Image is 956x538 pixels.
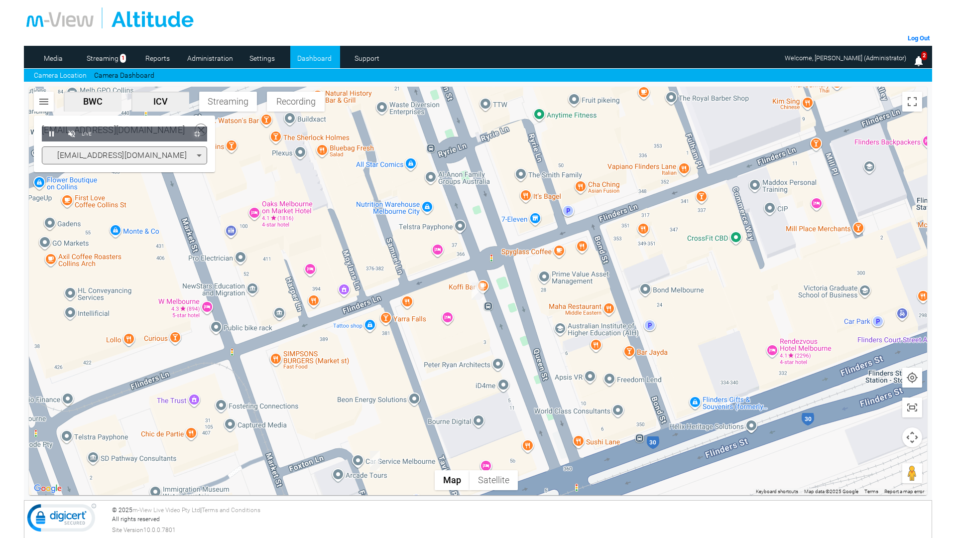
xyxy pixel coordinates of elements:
[27,503,97,537] img: DigiCert Secured Site Seal
[34,92,54,112] button: Search
[135,96,185,107] span: ICV
[864,489,878,494] a: Terms (opens in new tab)
[112,526,929,535] div: Site Version
[31,482,64,495] a: Open this area in Google Maps (opens a new window)
[131,92,189,112] button: ICV
[112,506,929,535] div: © 2025 | All rights reserved
[81,51,123,66] a: Streaming
[267,92,325,112] button: Recording
[343,51,391,66] a: Support
[132,507,200,514] a: m-View Live Video Pty Ltd
[902,427,922,447] button: Map camera controls
[472,282,484,300] div: AdamC@mview.com.au
[470,470,518,490] button: Show satellite imagery
[902,368,922,388] button: Show user location
[435,470,470,490] button: Show street map
[42,127,62,141] button: Pause
[62,127,82,141] button: Unmute
[29,51,77,66] a: Media
[94,70,154,81] a: Camera Dashboard
[187,127,207,141] button: Exit Fullscreen
[68,96,118,107] span: BWC
[884,489,924,494] a: Report a map error
[133,51,182,66] a: Reports
[143,526,176,535] span: 10.0.0.7801
[785,54,906,62] span: Welcome, [PERSON_NAME] (Administrator)
[913,55,925,67] img: bell25.png
[906,402,918,413] img: svg+xml,%3Csvg%20xmlns%3D%22http%3A%2F%2Fwww.w3.org%2F2000%2Fsvg%22%20height%3D%2224%22%20viewBox...
[31,482,64,495] img: Google
[42,124,185,136] div: [EMAIL_ADDRESS][DOMAIN_NAME]
[902,463,922,483] button: Drag Pegman onto the map to open Street View
[34,70,87,81] a: Camera Location
[902,398,922,417] button: Show all cameras
[202,507,260,514] a: Terms and Conditions
[908,34,930,42] a: Log Out
[199,92,257,112] button: Streaming
[186,51,234,66] a: Administration
[120,54,126,63] span: 1
[64,92,121,112] button: BWC
[38,96,50,108] img: svg+xml,%3Csvg%20xmlns%3D%22http%3A%2F%2Fwww.w3.org%2F2000%2Fsvg%22%20height%3D%2224%22%20viewBox...
[238,51,286,66] a: Settings
[370,451,380,471] div: YLF415
[290,51,339,66] a: Dashboard
[203,96,253,107] span: Streaming
[271,96,321,107] span: Recording
[57,150,187,160] span: [EMAIL_ADDRESS][DOMAIN_NAME]
[804,489,858,494] span: Map data ©2025 Google
[82,127,92,141] div: LIVE
[902,92,922,112] button: Toggle fullscreen view
[756,488,798,495] button: Keyboard shortcuts
[906,372,918,384] img: svg+xml,%3Csvg%20xmlns%3D%22http%3A%2F%2Fwww.w3.org%2F2000%2Fsvg%22%20height%3D%2224%22%20viewBox...
[921,51,927,61] span: 2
